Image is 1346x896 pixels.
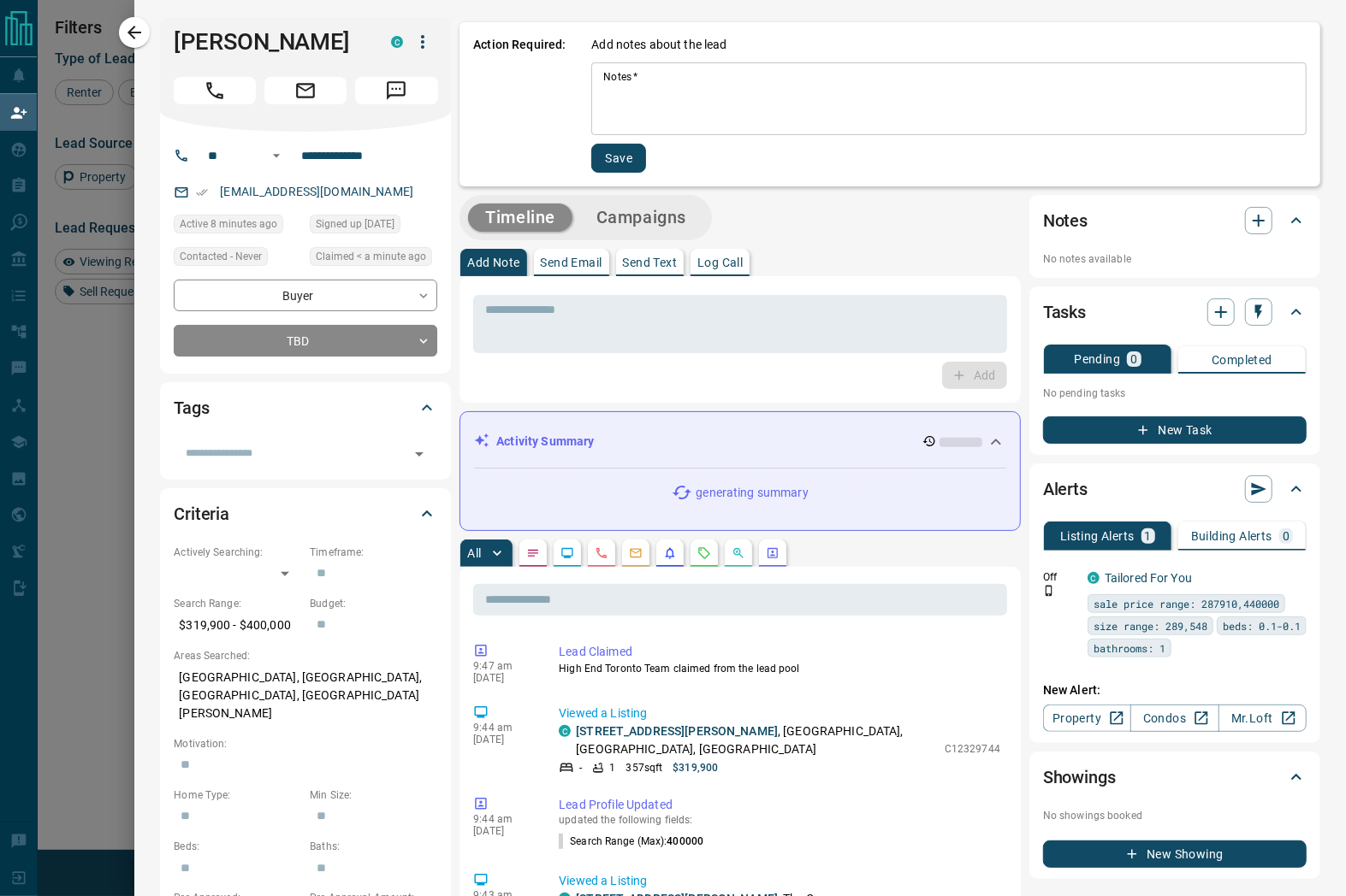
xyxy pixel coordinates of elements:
a: Condos [1130,704,1219,732]
a: [EMAIL_ADDRESS][DOMAIN_NAME] [220,185,413,198]
h2: Tags [174,394,209,421]
h1: [PERSON_NAME] [174,28,365,56]
p: [GEOGRAPHIC_DATA], [GEOGRAPHIC_DATA], [GEOGRAPHIC_DATA], [GEOGRAPHIC_DATA][PERSON_NAME] [174,663,437,728]
p: 9:44 am [473,722,533,734]
p: Home Type: [174,787,301,803]
p: 9:47 am [473,660,533,672]
p: - [579,760,582,775]
p: Send Email [541,256,602,268]
p: 0 [1283,530,1290,542]
p: Timeframe: [310,545,437,560]
p: Budget: [310,596,437,611]
svg: Agent Actions [766,546,780,560]
p: New Alert: [1043,681,1307,699]
p: High End Toronto Team claimed from the lead pool [559,661,1000,676]
p: 1 [1145,530,1152,542]
p: Send Text [623,256,678,268]
span: 400000 [667,835,703,847]
p: [DATE] [473,734,533,746]
button: Save [591,144,646,173]
svg: Push Notification Only [1043,585,1055,597]
div: Tue Aug 20 2024 [310,215,437,239]
svg: Listing Alerts [663,546,677,560]
span: Active 8 minutes ago [180,215,277,233]
span: Claimed < a minute ago [316,248,426,265]
p: Min Size: [310,787,437,803]
button: New Showing [1043,840,1307,868]
p: Activity Summary [496,433,594,451]
span: Signed up [DATE] [316,215,394,233]
p: $319,900 - $400,000 [174,611,301,640]
div: Notes [1043,200,1307,241]
p: 9:44 am [473,813,533,825]
p: Beds: [174,839,301,854]
a: [STREET_ADDRESS][PERSON_NAME] [576,724,778,738]
p: updated the following fields: [559,814,1000,826]
div: condos.ca [559,725,571,737]
div: Sat Sep 13 2025 [174,215,301,239]
p: Motivation: [174,736,437,752]
p: Search Range (Max) : [559,834,703,849]
svg: Requests [697,546,711,560]
h2: Notes [1043,207,1088,234]
p: Lead Claimed [559,643,1000,661]
h2: Alerts [1043,475,1088,503]
p: 357 sqft [626,760,663,775]
p: Completed [1212,354,1272,366]
svg: Calls [595,546,608,560]
span: size range: 289,548 [1094,617,1207,634]
h2: Criteria [174,500,229,528]
p: [DATE] [473,825,533,837]
span: beds: 0.1-0.1 [1223,617,1301,634]
p: Off [1043,569,1077,585]
button: Open [266,145,287,166]
p: Add notes about the lead [591,36,726,54]
a: Tailored For You [1105,571,1192,585]
p: $319,900 [673,760,718,775]
div: Criteria [174,493,437,534]
h2: Showings [1043,763,1116,791]
p: [DATE] [473,672,533,684]
p: No showings booked [1043,808,1307,823]
div: condos.ca [391,36,403,48]
p: C12329744 [945,741,1000,757]
p: No notes available [1043,251,1307,267]
span: Contacted - Never [180,248,262,265]
p: Actively Searching: [174,545,301,560]
p: Add Note [467,256,519,268]
button: Open [407,442,431,466]
div: Buyer [174,280,437,311]
button: Campaigns [579,203,703,232]
p: Viewed a Listing [559,872,1000,890]
p: Building Alerts [1191,530,1272,542]
p: Action Required: [473,36,566,173]
button: New Task [1043,416,1307,444]
div: TBD [174,325,437,357]
p: 0 [1130,353,1137,365]
span: sale price range: 287910,440000 [1094,595,1279,612]
p: Log Call [697,256,743,268]
p: Viewed a Listing [559,704,1000,722]
svg: Opportunities [732,546,745,560]
div: Showings [1043,757,1307,798]
p: Search Range: [174,596,301,611]
svg: Notes [526,546,540,560]
p: No pending tasks [1043,380,1307,406]
div: condos.ca [1088,572,1100,584]
div: Tags [174,387,437,428]
p: Areas Searched: [174,648,437,663]
div: Alerts [1043,469,1307,510]
button: Timeline [468,203,572,232]
span: Call [174,77,256,104]
h2: Tasks [1043,298,1086,326]
span: Message [355,77,437,104]
a: Property [1043,704,1131,732]
p: All [467,547,481,559]
div: Activity Summary [474,426,1006,457]
p: generating summary [696,484,808,502]
p: 1 [609,760,615,775]
span: bathrooms: 1 [1094,640,1165,657]
div: Tasks [1043,292,1307,333]
svg: Emails [629,546,643,560]
svg: Lead Browsing Activity [560,546,574,560]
